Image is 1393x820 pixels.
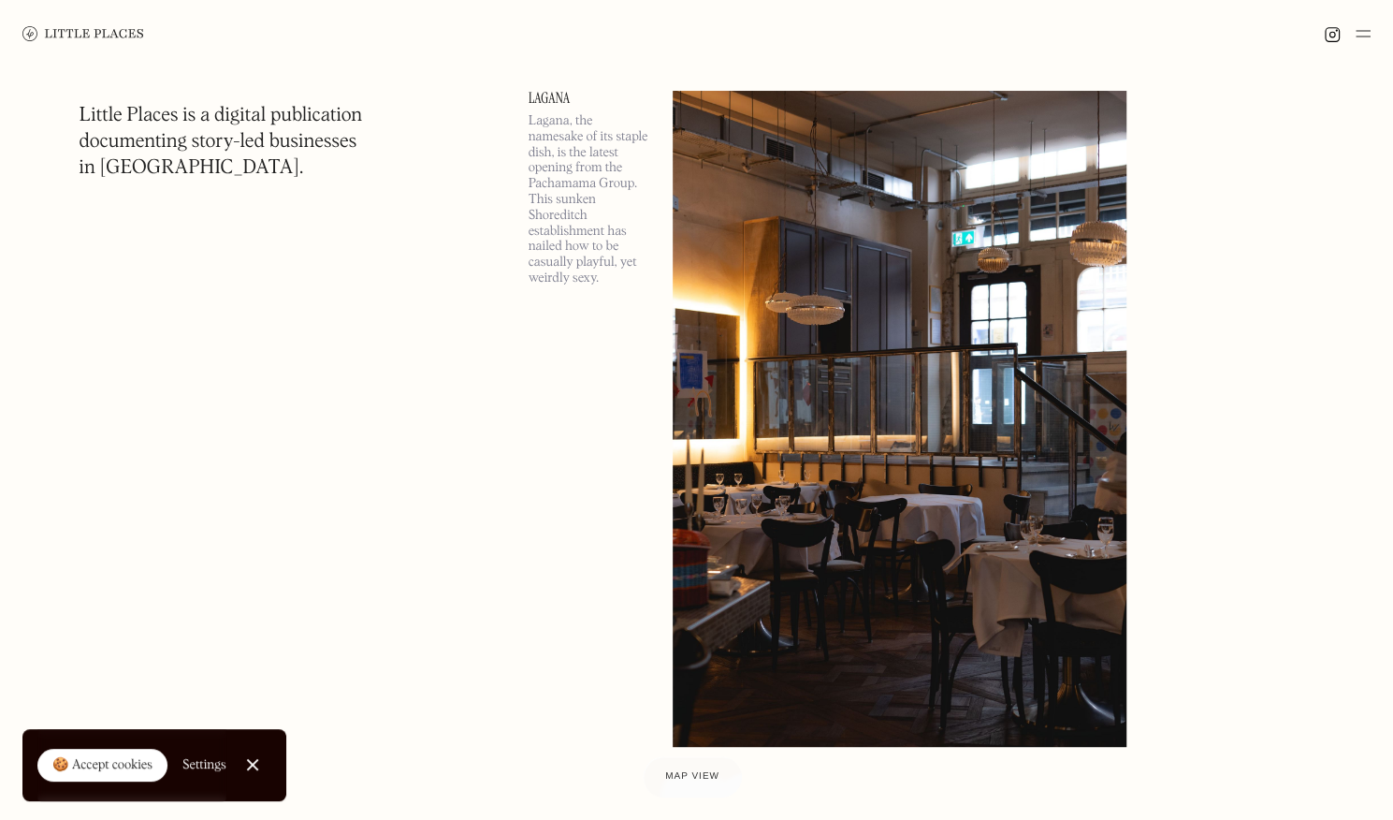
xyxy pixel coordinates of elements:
[80,103,363,182] h1: Little Places is a digital publication documenting story-led businesses in [GEOGRAPHIC_DATA].
[182,744,226,786] a: Settings
[673,91,1126,747] img: Lagana
[665,771,719,782] span: Map view
[37,749,167,783] a: 🍪 Accept cookies
[52,756,152,775] div: 🍪 Accept cookies
[252,765,253,766] div: Close Cookie Popup
[234,746,271,783] a: Close Cookie Popup
[182,758,226,771] div: Settings
[529,91,650,106] a: Lagana
[529,113,650,286] p: Lagana, the namesake of its staple dish, is the latest opening from the Pachamama Group. This sun...
[643,756,742,798] a: Map view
